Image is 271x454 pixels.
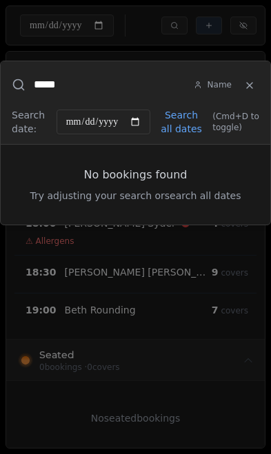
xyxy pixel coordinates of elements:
[159,108,205,136] button: Search all dates
[208,79,232,90] span: name
[23,189,248,203] div: Try adjusting your search or search all dates
[212,111,259,133] span: (Cmd+D to toggle)
[23,167,248,183] div: No bookings found
[12,108,48,136] span: Search date:
[1,145,270,225] div: Suggestions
